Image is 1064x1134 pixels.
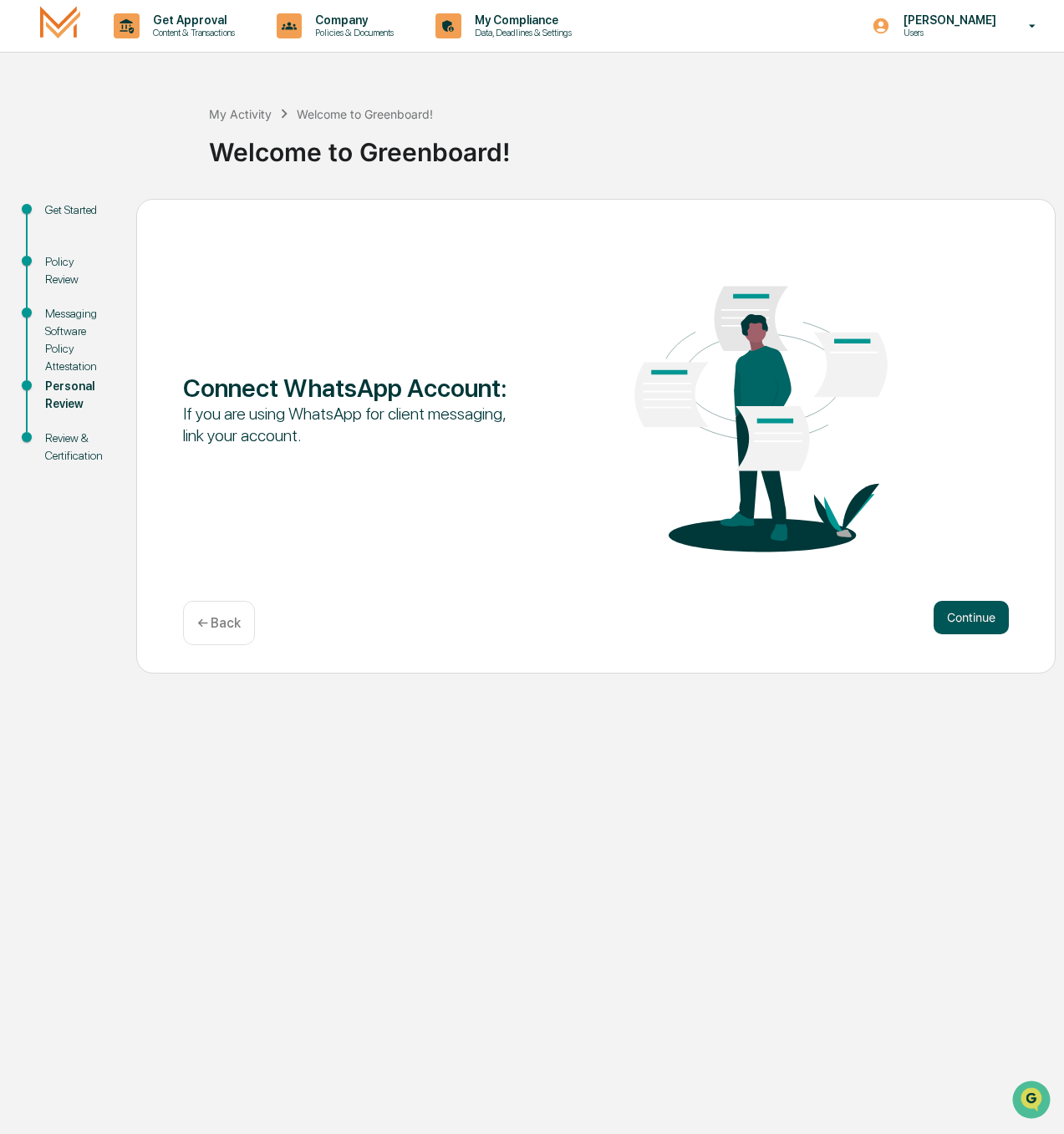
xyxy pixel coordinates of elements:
div: We're available if you need us! [57,145,211,158]
p: [PERSON_NAME] [890,13,1005,27]
div: Connect WhatsApp Account : [183,373,513,403]
a: 🗄️Attestations [115,204,214,234]
p: Data, Deadlines & Settings [461,27,580,38]
iframe: Open customer support [1011,1079,1056,1124]
div: If you are using WhatsApp for client messaging, link your account. [183,403,513,446]
p: Company [302,13,402,27]
p: Policies & Documents [302,27,402,38]
p: My Compliance [461,13,580,27]
div: Messaging Software Policy Attestation [45,305,109,375]
a: Powered byPylon [118,282,202,296]
img: Connect WhatsApp Account [596,236,926,580]
div: Welcome to Greenboard! [297,107,433,121]
div: Start new chat [57,128,274,145]
div: My Activity [209,107,272,121]
span: Data Lookup [33,242,105,259]
button: Start new chat [284,133,304,153]
div: Welcome to Greenboard! [209,124,1056,167]
span: Attestations [138,211,207,227]
div: 🔎 [17,244,30,257]
img: 1746055101610-c473b297-6a78-478c-a979-82029cc54cd1 [17,128,47,158]
p: ← Back [197,615,241,631]
div: Policy Review [45,253,109,288]
span: Pylon [166,283,202,296]
span: Preclearance [33,211,108,227]
div: 🗄️ [121,212,135,226]
div: Personal Review [45,378,109,413]
div: 🖐️ [17,212,30,226]
a: 🖐️Preclearance [10,204,115,234]
button: Continue [934,601,1009,634]
div: Get Started [45,201,109,219]
p: Content & Transactions [140,27,243,38]
p: Users [890,27,1005,38]
p: Get Approval [140,13,243,27]
a: 🔎Data Lookup [10,236,112,266]
div: Review & Certification [45,430,109,465]
p: How can we help? [17,35,304,62]
img: logo [40,6,80,45]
